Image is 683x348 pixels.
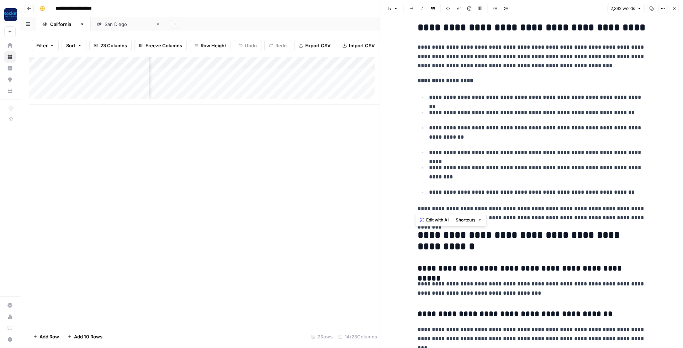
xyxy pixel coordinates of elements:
button: 23 Columns [89,40,132,51]
button: Help + Support [4,334,16,345]
span: Freeze Columns [145,42,182,49]
button: Add Row [29,331,63,342]
span: Undo [245,42,257,49]
button: Row Height [190,40,231,51]
div: [US_STATE] [50,21,77,28]
span: Sort [66,42,75,49]
button: Export CSV [294,40,335,51]
span: Shortcuts [456,217,476,223]
span: Row Height [201,42,226,49]
button: Shortcuts [453,215,485,225]
button: Workspace: Rocket Pilots [4,6,16,23]
button: Freeze Columns [134,40,187,51]
button: Sort [62,40,86,51]
a: Browse [4,51,16,63]
span: Edit with AI [426,217,449,223]
span: 2,392 words [610,5,635,12]
a: Insights [4,63,16,74]
span: Redo [275,42,287,49]
a: Settings [4,300,16,311]
button: Add 10 Rows [63,331,107,342]
a: Usage [4,311,16,322]
div: [GEOGRAPHIC_DATA] [105,21,153,28]
span: Export CSV [305,42,330,49]
button: Import CSV [338,40,379,51]
span: Add 10 Rows [74,333,102,340]
button: Edit with AI [417,215,451,225]
button: Filter [32,40,59,51]
div: 14/23 Columns [335,331,380,342]
a: [GEOGRAPHIC_DATA] [91,17,166,31]
span: Add Row [39,333,59,340]
button: 2,392 words [607,4,645,13]
span: 23 Columns [100,42,127,49]
img: Rocket Pilots Logo [4,8,17,21]
a: [US_STATE] [36,17,91,31]
div: 2 Rows [308,331,335,342]
a: Your Data [4,85,16,97]
span: Import CSV [349,42,375,49]
span: Filter [36,42,48,49]
button: Undo [234,40,261,51]
a: Opportunities [4,74,16,85]
a: Home [4,40,16,51]
button: Redo [264,40,291,51]
a: Learning Hub [4,322,16,334]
